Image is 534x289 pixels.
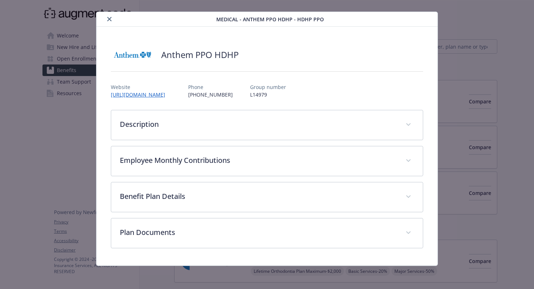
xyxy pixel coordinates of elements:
[250,83,286,91] p: Group number
[120,227,397,238] p: Plan Documents
[53,12,480,266] div: details for plan Medical - Anthem PPO HDHP - HDHP PPO
[120,191,397,202] p: Benefit Plan Details
[120,155,397,166] p: Employee Monthly Contributions
[188,91,233,98] p: [PHONE_NUMBER]
[111,91,171,98] a: [URL][DOMAIN_NAME]
[161,49,239,61] h2: Anthem PPO HDHP
[111,146,423,176] div: Employee Monthly Contributions
[111,218,423,248] div: Plan Documents
[250,91,286,98] p: L14979
[111,83,171,91] p: Website
[188,83,233,91] p: Phone
[120,119,397,130] p: Description
[111,44,154,66] img: Anthem Blue Cross
[105,15,114,23] button: close
[111,182,423,212] div: Benefit Plan Details
[111,110,423,140] div: Description
[216,15,324,23] span: Medical - Anthem PPO HDHP - HDHP PPO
